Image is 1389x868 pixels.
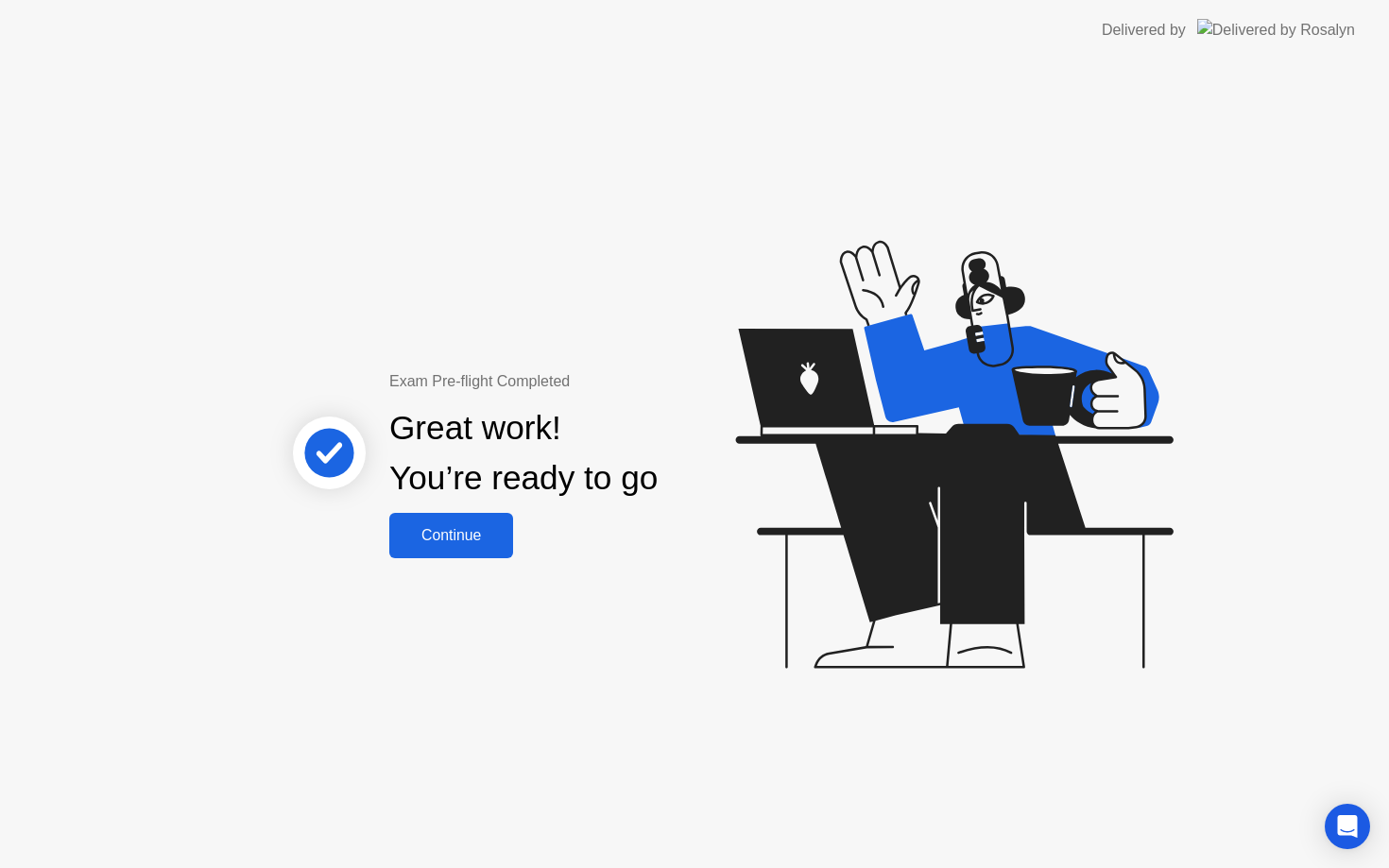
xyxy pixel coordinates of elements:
[1102,19,1186,42] div: Delivered by
[389,513,513,558] button: Continue
[1197,19,1355,41] img: Delivered by Rosalyn
[389,370,780,393] div: Exam Pre-flight Completed
[1325,804,1370,849] div: Open Intercom Messenger
[389,403,658,503] div: Great work! You’re ready to go
[395,527,507,544] div: Continue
